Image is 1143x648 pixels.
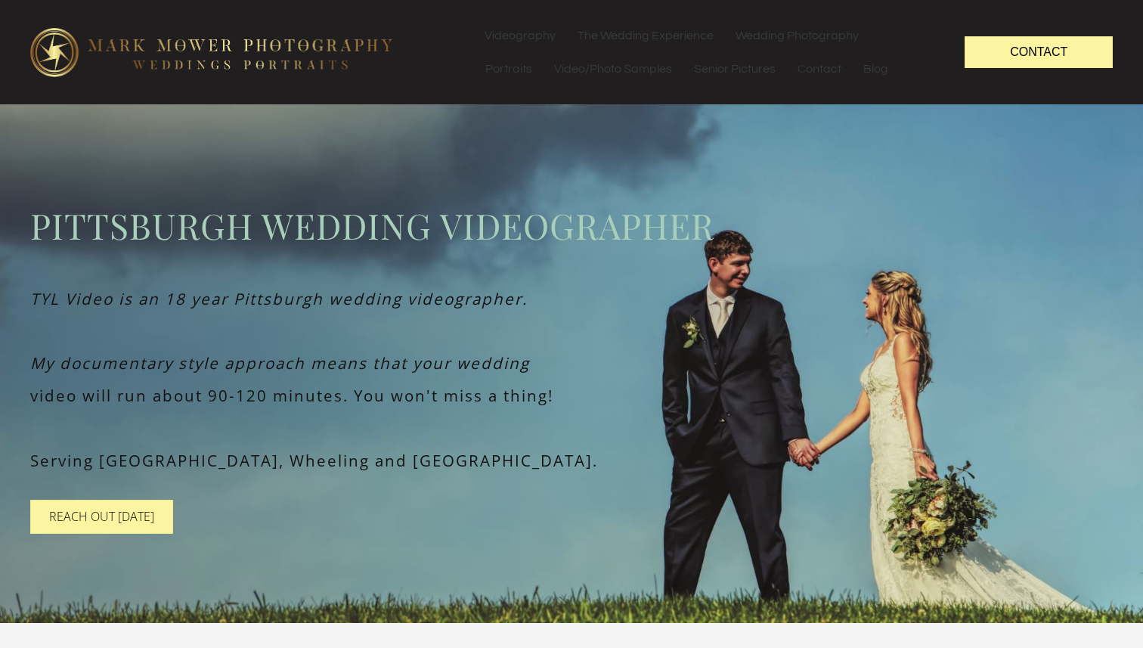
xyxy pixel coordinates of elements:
[787,52,852,85] a: Contact
[49,508,154,525] span: Reach Out [DATE]
[1010,45,1067,58] span: Contact
[30,28,393,76] img: logo-edit1
[475,52,543,85] a: Portraits
[474,19,566,52] a: Videography
[683,52,786,85] a: Senior Pictures
[853,52,899,85] a: Blog
[30,383,1113,408] p: video will run about 90-120 minutes. You won't miss a thing!
[965,36,1113,67] a: Contact
[30,201,1113,250] span: Pittsburgh wedding videographer
[567,19,724,52] a: The Wedding Experience
[474,19,934,85] nav: Menu
[30,352,530,374] em: My documentary style approach means that your wedding
[544,52,683,85] a: Video/Photo Samples
[30,288,528,309] em: TYL Video is an 18 year Pittsburgh wedding videographer.
[30,448,1113,473] p: Serving [GEOGRAPHIC_DATA], Wheeling and [GEOGRAPHIC_DATA].
[725,19,869,52] a: Wedding Photography
[30,500,173,534] a: Reach Out [DATE]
